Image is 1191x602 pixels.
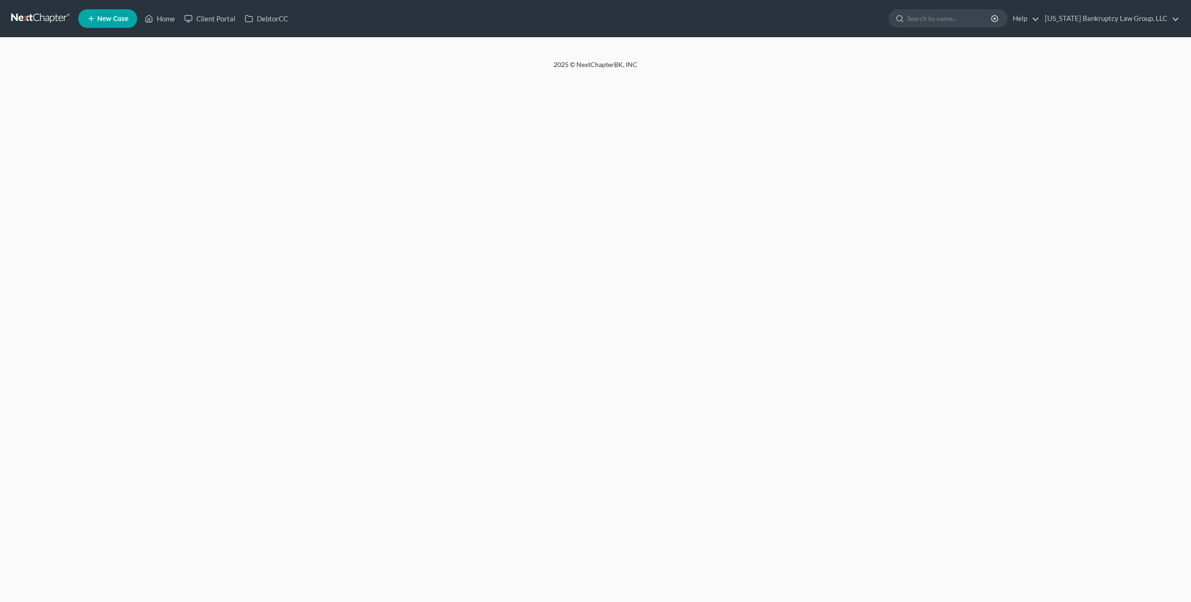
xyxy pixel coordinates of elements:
a: Home [140,10,180,27]
a: DebtorCC [240,10,293,27]
div: 2025 © NextChapterBK, INC [330,60,861,77]
input: Search by name... [907,10,992,27]
a: Client Portal [180,10,240,27]
a: Help [1008,10,1039,27]
span: New Case [97,15,128,22]
a: [US_STATE] Bankruptcy Law Group, LLC [1040,10,1179,27]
